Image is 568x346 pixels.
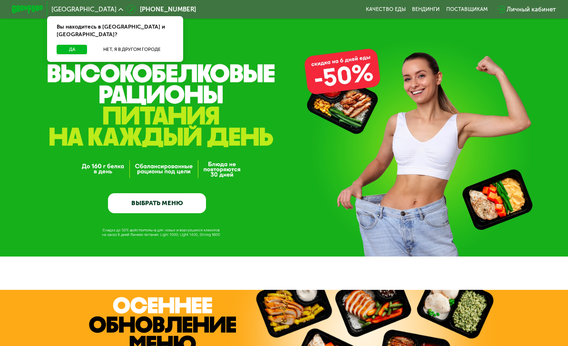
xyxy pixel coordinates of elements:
div: Вы находитесь в [GEOGRAPHIC_DATA] и [GEOGRAPHIC_DATA]? [47,16,183,45]
div: Личный кабинет [507,5,556,14]
div: поставщикам [446,6,488,12]
span: [GEOGRAPHIC_DATA] [51,6,117,12]
a: Вендинги [412,6,440,12]
button: Нет, я в другом городе [90,45,174,54]
a: Качество еды [366,6,406,12]
button: Да [57,45,87,54]
a: ВЫБРАТЬ МЕНЮ [108,193,206,213]
a: [PHONE_NUMBER] [127,5,196,14]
